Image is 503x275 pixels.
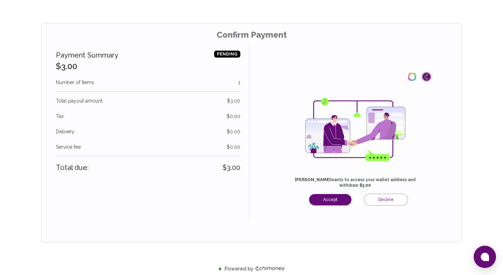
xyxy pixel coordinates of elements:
span: 1 [238,79,240,86]
strong: [PERSON_NAME] [295,177,331,182]
button: Decline [364,194,408,206]
img: Chimoney logo [421,72,432,82]
span: $3.00 [223,162,240,173]
span: $0.00 [227,113,240,120]
span: $0.00 [227,143,240,150]
h5: $3.00 [56,61,118,72]
p: Number of Items : [56,79,240,86]
p: Delivery : [56,128,240,135]
h5: Confirm Payment [56,29,447,40]
p: Tax : [56,113,240,120]
button: Open chat window [474,246,496,268]
p: wants to access your wallet address and withdraw [285,177,425,188]
span: PENDING [214,51,240,58]
img: Inteledger logo [406,70,418,83]
button: Accept [309,194,351,205]
h6: Payment Summary [56,50,118,61]
h6: Total due : [56,162,240,173]
p: Service fee : [56,143,240,150]
span: $3.00 [227,97,240,104]
strong: $3.00 [359,183,371,188]
span: $0.00 [227,128,240,135]
p: Total payout amount : [56,97,240,104]
img: Chimoney Consent Image [301,90,409,171]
